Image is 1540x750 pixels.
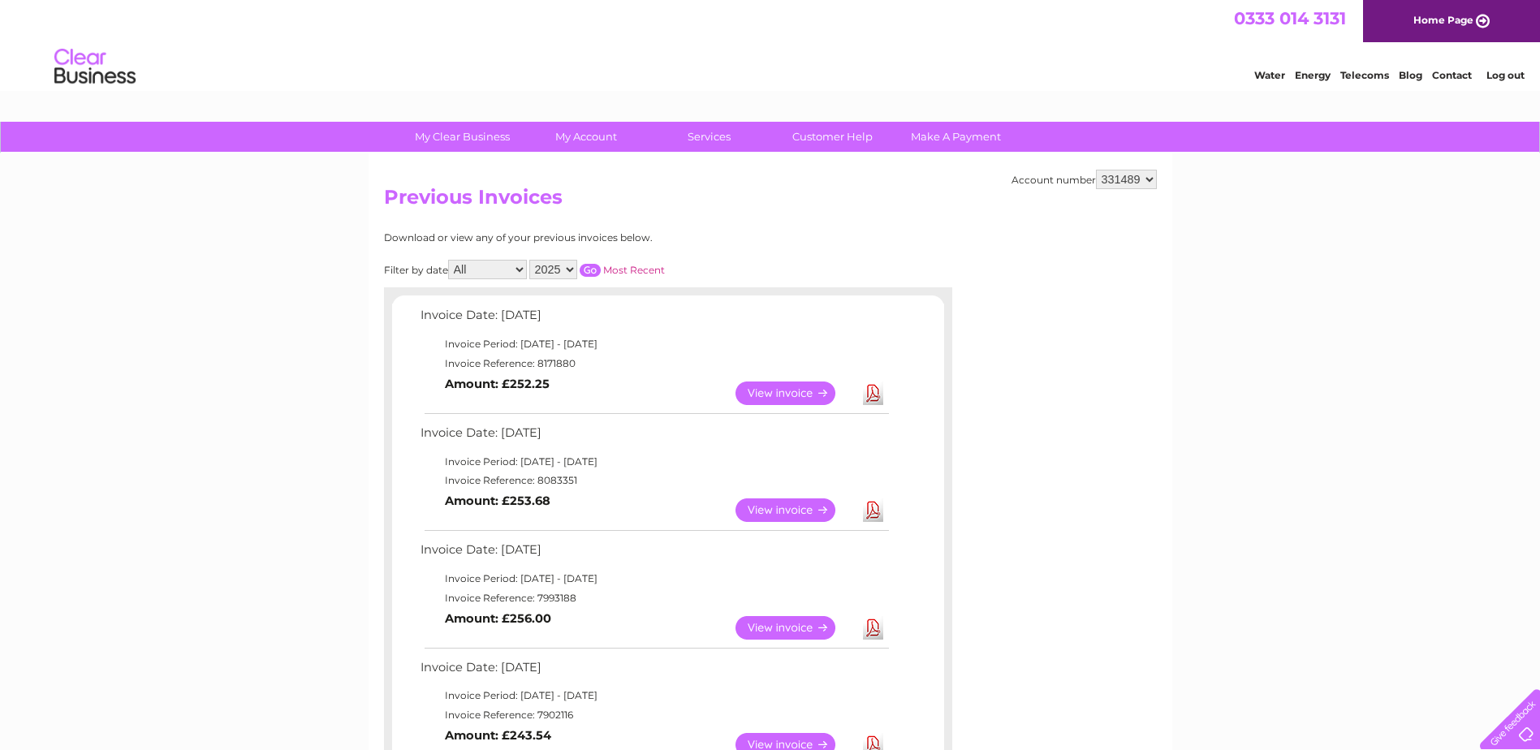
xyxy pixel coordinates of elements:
[416,452,891,472] td: Invoice Period: [DATE] - [DATE]
[519,122,653,152] a: My Account
[445,377,550,391] b: Amount: £252.25
[1012,170,1157,189] div: Account number
[735,616,855,640] a: View
[1234,8,1346,28] a: 0333 014 3131
[1432,69,1472,81] a: Contact
[416,354,891,373] td: Invoice Reference: 8171880
[445,611,551,626] b: Amount: £256.00
[384,260,810,279] div: Filter by date
[416,569,891,588] td: Invoice Period: [DATE] - [DATE]
[445,728,551,743] b: Amount: £243.54
[889,122,1023,152] a: Make A Payment
[863,616,883,640] a: Download
[416,304,891,334] td: Invoice Date: [DATE]
[416,686,891,705] td: Invoice Period: [DATE] - [DATE]
[1399,69,1422,81] a: Blog
[416,705,891,725] td: Invoice Reference: 7902116
[1340,69,1389,81] a: Telecoms
[603,264,665,276] a: Most Recent
[1486,69,1525,81] a: Log out
[1295,69,1331,81] a: Energy
[384,186,1157,217] h2: Previous Invoices
[735,498,855,522] a: View
[416,422,891,452] td: Invoice Date: [DATE]
[766,122,899,152] a: Customer Help
[416,588,891,608] td: Invoice Reference: 7993188
[384,232,810,244] div: Download or view any of your previous invoices below.
[387,9,1154,79] div: Clear Business is a trading name of Verastar Limited (registered in [GEOGRAPHIC_DATA] No. 3667643...
[642,122,776,152] a: Services
[416,471,891,490] td: Invoice Reference: 8083351
[54,42,136,92] img: logo.png
[863,381,883,405] a: Download
[863,498,883,522] a: Download
[395,122,529,152] a: My Clear Business
[416,657,891,687] td: Invoice Date: [DATE]
[416,334,891,354] td: Invoice Period: [DATE] - [DATE]
[416,539,891,569] td: Invoice Date: [DATE]
[445,494,550,508] b: Amount: £253.68
[735,381,855,405] a: View
[1254,69,1285,81] a: Water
